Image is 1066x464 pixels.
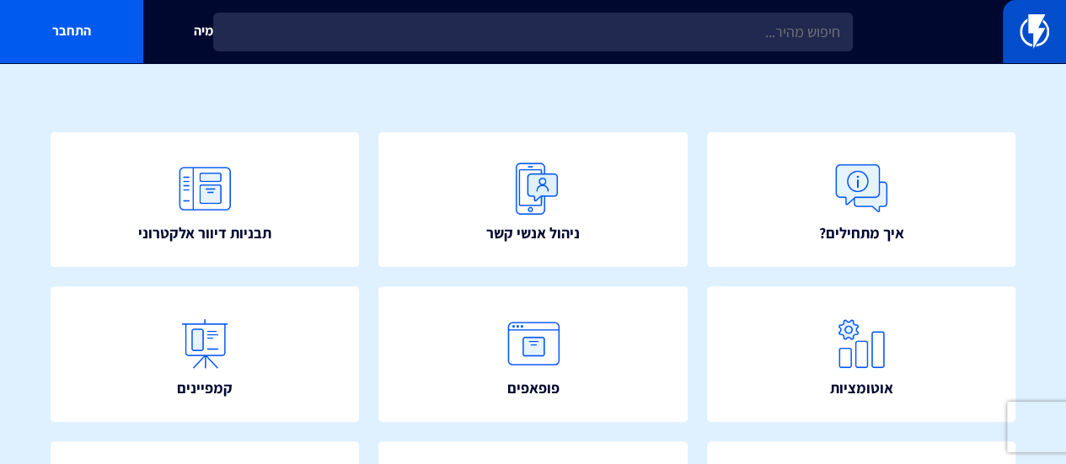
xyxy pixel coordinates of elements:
[378,132,687,268] a: ניהול אנשי קשר
[51,286,359,422] a: קמפיינים
[177,377,233,399] span: קמפיינים
[707,286,1015,422] a: אוטומציות
[213,13,853,51] input: חיפוש מהיר...
[486,222,580,244] span: ניהול אנשי קשר
[507,377,560,399] span: פופאפים
[829,377,892,399] span: אוטומציות
[818,222,903,244] span: איך מתחילים?
[378,286,687,422] a: פופאפים
[51,132,359,268] a: תבניות דיוור אלקטרוני
[138,222,271,244] span: תבניות דיוור אלקטרוני
[707,132,1015,268] a: איך מתחילים?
